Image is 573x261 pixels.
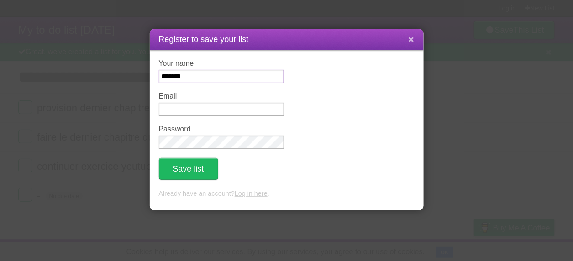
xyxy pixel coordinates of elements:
label: Password [159,125,284,133]
a: Log in here [235,190,268,197]
p: Already have an account? . [159,189,415,199]
label: Email [159,92,284,100]
h1: Register to save your list [159,33,415,46]
label: Your name [159,59,284,68]
button: Save list [159,158,218,180]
